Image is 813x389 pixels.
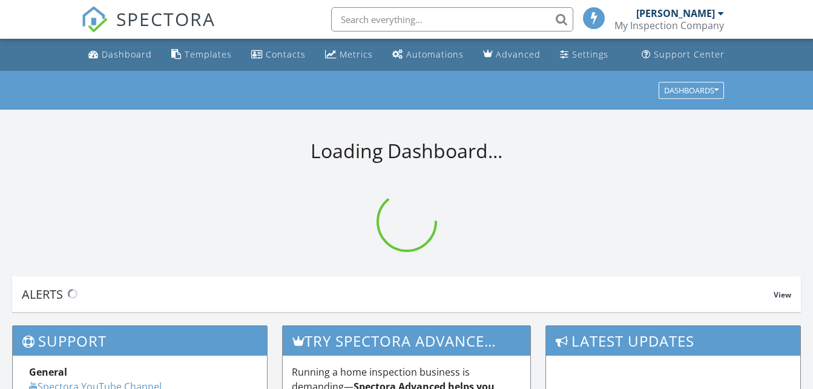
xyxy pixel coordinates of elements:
[406,48,464,60] div: Automations
[340,48,373,60] div: Metrics
[774,290,791,300] span: View
[29,365,67,379] strong: General
[81,16,216,42] a: SPECTORA
[13,326,267,356] h3: Support
[116,6,216,32] span: SPECTORA
[636,7,715,19] div: [PERSON_NAME]
[387,44,469,66] a: Automations (Basic)
[266,48,306,60] div: Contacts
[546,326,800,356] h3: Latest Updates
[185,48,232,60] div: Templates
[331,7,573,32] input: Search everything...
[664,86,719,95] div: Dashboards
[320,44,378,66] a: Metrics
[555,44,613,66] a: Settings
[572,48,608,60] div: Settings
[478,44,545,66] a: Advanced
[654,48,725,60] div: Support Center
[22,286,774,302] div: Alerts
[246,44,311,66] a: Contacts
[84,44,157,66] a: Dashboard
[283,326,530,356] h3: Try spectora advanced [DATE]
[614,19,724,32] div: My Inspection Company
[166,44,237,66] a: Templates
[81,6,108,33] img: The Best Home Inspection Software - Spectora
[659,82,724,99] button: Dashboards
[637,44,729,66] a: Support Center
[496,48,541,60] div: Advanced
[102,48,152,60] div: Dashboard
